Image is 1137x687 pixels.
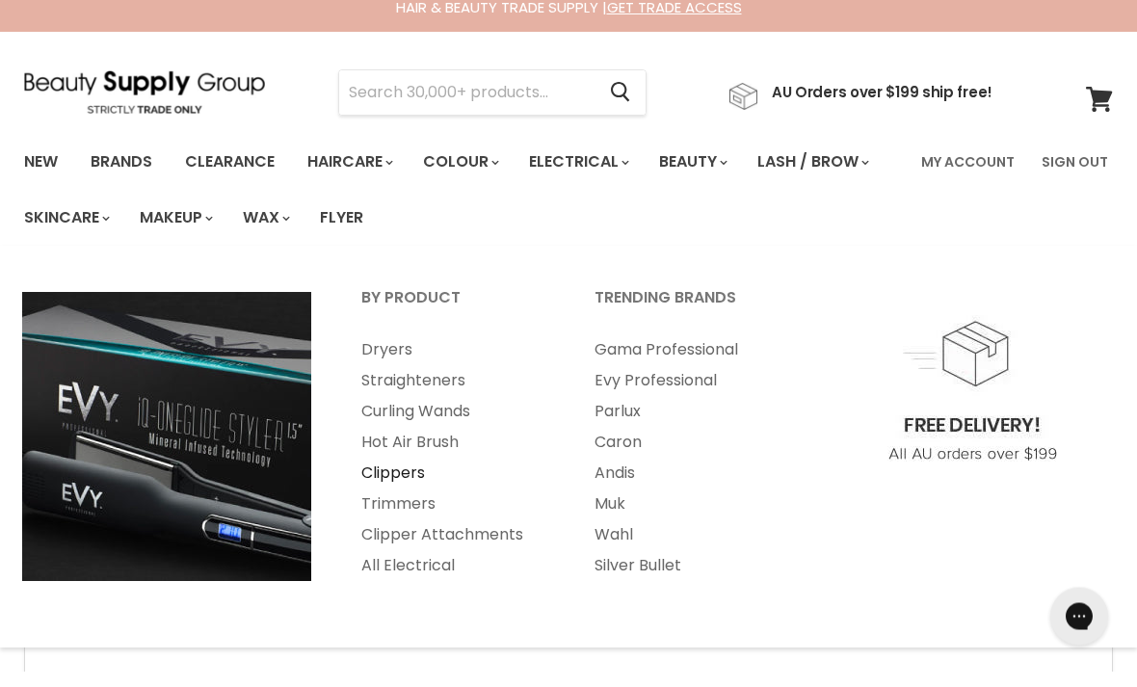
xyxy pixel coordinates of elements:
[337,443,567,474] a: Hot Air Brush
[570,567,800,597] a: Silver Bullet
[570,382,800,412] a: Evy Professional
[293,158,405,198] a: Haircare
[515,158,641,198] a: Electrical
[910,158,1026,198] a: My Account
[10,150,910,262] ul: Main menu
[171,158,289,198] a: Clearance
[337,351,567,382] a: Dryers
[337,536,567,567] a: Clipper Attachments
[337,351,567,597] ul: Main menu
[570,412,800,443] a: Parlux
[337,505,567,536] a: Trimmers
[1041,596,1118,668] iframe: Gorgias live chat messenger
[10,214,121,254] a: Skincare
[570,351,800,597] ul: Main menu
[409,158,511,198] a: Colour
[339,87,595,131] input: Search
[228,214,302,254] a: Wax
[645,158,739,198] a: Beauty
[570,474,800,505] a: Andis
[570,536,800,567] a: Wahl
[76,158,167,198] a: Brands
[570,351,800,382] a: Gama Professional
[338,86,647,132] form: Product
[743,158,881,198] a: Lash / Brow
[607,13,742,34] a: GET TRADE ACCESS
[337,474,567,505] a: Clippers
[570,299,800,347] a: Trending Brands
[337,412,567,443] a: Curling Wands
[570,443,800,474] a: Caron
[595,87,646,131] button: Search
[125,214,225,254] a: Makeup
[1030,158,1120,198] a: Sign Out
[570,505,800,536] a: Muk
[337,299,567,347] a: By Product
[337,382,567,412] a: Straighteners
[305,214,378,254] a: Flyer
[10,158,72,198] a: New
[337,567,567,597] a: All Electrical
